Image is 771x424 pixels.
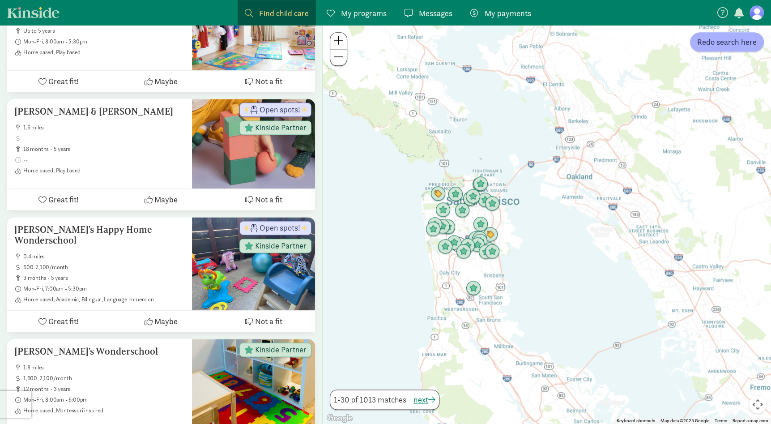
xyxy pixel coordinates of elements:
[447,235,462,250] div: Click to see details
[482,242,497,257] div: Click to see details
[460,238,475,253] div: Click to see details
[23,407,185,414] span: Home based, Montessori inspired
[448,187,463,202] div: Click to see details
[23,364,185,371] span: 1.8 miles
[617,418,655,424] button: Keyboard shortcuts
[23,296,185,303] span: Home based, Academic, Bilingual, Language immersion
[23,124,185,131] span: 1.6 miles
[48,75,79,87] span: Great fit!
[697,36,757,48] span: Redo search here
[23,27,185,34] span: up to 5 years
[473,234,488,249] div: Click to see details
[23,49,185,56] span: Home based, Play based
[110,71,212,92] button: Maybe
[260,106,300,114] span: Open spots!
[154,315,178,327] span: Maybe
[255,315,282,327] span: Not a fit
[255,242,307,250] span: Kinside Partner
[472,231,487,246] div: Click to see details
[259,7,309,19] span: Find child care
[255,346,307,354] span: Kinside Partner
[23,253,185,260] span: 0.4 miles
[255,193,282,206] span: Not a fit
[463,193,478,208] div: Click to see details
[23,396,185,403] span: Mon-Fri, 8:00am - 6:00pm
[485,196,500,211] div: Click to see details
[260,224,300,232] span: Open spots!
[23,385,185,393] span: 12 months - 3 years
[733,418,768,423] a: Report a map error
[485,7,531,19] span: My payments
[478,244,494,260] div: Click to see details
[23,274,185,282] span: 3 months - 5 years
[23,375,185,382] span: 1,600-2,100/month
[468,231,483,246] div: Click to see details
[749,395,767,413] button: Map camera controls
[255,124,307,132] span: Kinside Partner
[477,193,493,208] div: Click to see details
[14,224,185,246] h5: [PERSON_NAME]'s Happy Home Wonderschool
[110,311,212,332] button: Maybe
[435,219,450,234] div: Click to see details
[48,193,79,206] span: Great fit!
[483,227,498,242] div: Click to see details
[438,239,453,254] div: Click to see details
[110,189,212,210] button: Maybe
[213,71,315,92] button: Not a fit
[255,75,282,87] span: Not a fit
[427,217,443,232] div: Click to see details
[440,219,456,235] div: Click to see details
[14,106,185,117] h5: [PERSON_NAME] & [PERSON_NAME]
[48,315,79,327] span: Great fit!
[473,176,488,192] div: Click to see details
[154,193,178,206] span: Maybe
[14,346,185,357] h5: [PERSON_NAME]'s Wonderschool
[154,75,178,87] span: Maybe
[690,32,764,51] button: Redo search here
[472,177,487,192] div: Click to see details
[413,394,435,406] button: next
[426,222,441,237] div: Click to see details
[715,418,727,423] a: Terms (opens in new tab)
[463,191,478,206] div: Click to see details
[466,281,481,296] div: Click to see details
[23,264,185,271] span: 600-2,100/month
[325,412,354,424] img: Google
[419,7,452,19] span: Messages
[23,167,185,174] span: Home based, Play based
[485,244,500,259] div: Click to see details
[325,412,354,424] a: Open this area in Google Maps (opens a new window)
[473,217,488,232] div: Click to see details
[7,71,110,92] button: Great fit!
[334,394,406,406] span: 1-30 of 1013 matches
[465,189,481,204] div: Click to see details
[23,38,185,45] span: Mon-Fri, 8:00am - 5:30pm
[7,7,60,18] a: Kinside
[7,311,110,332] button: Great fit!
[430,186,446,201] div: Click to see details
[456,244,471,259] div: Click to see details
[455,203,470,218] div: Click to see details
[23,285,185,292] span: Mon-Fri, 7:00am - 5:30pm
[7,189,110,210] button: Great fit!
[213,189,315,210] button: Not a fit
[435,202,451,218] div: Click to see details
[23,146,185,153] span: 18 months - 5 years
[213,311,315,332] button: Not a fit
[341,7,387,19] span: My programs
[470,237,485,253] div: Click to see details
[660,418,709,423] span: Map data ©2025 Google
